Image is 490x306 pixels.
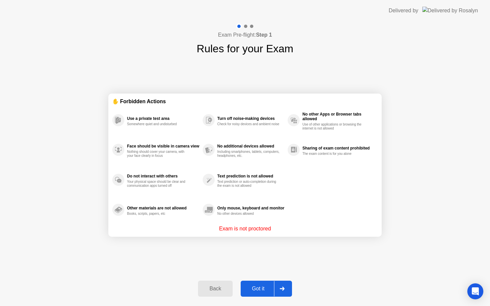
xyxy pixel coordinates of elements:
[127,206,199,210] div: Other materials are not allowed
[217,150,280,158] div: Including smartphones, tablets, computers, headphones, etc.
[127,180,190,188] div: Your physical space should be clear and communication apps turned off
[256,32,272,38] b: Step 1
[127,122,190,126] div: Somewhere quiet and undisturbed
[217,206,284,210] div: Only mouse, keyboard and monitor
[302,146,374,151] div: Sharing of exam content prohibited
[243,286,274,292] div: Got it
[241,281,292,297] button: Got it
[217,212,280,216] div: No other devices allowed
[127,174,199,178] div: Do not interact with others
[302,112,374,121] div: No other Apps or Browser tabs allowed
[217,116,284,121] div: Turn off noise-making devices
[200,286,230,292] div: Back
[112,98,378,105] div: ✋ Forbidden Actions
[218,31,272,39] h4: Exam Pre-flight:
[217,174,284,178] div: Text prediction is not allowed
[219,225,271,233] p: Exam is not proctored
[127,150,190,158] div: Nothing should cover your camera, with your face clearly in focus
[198,281,232,297] button: Back
[217,122,280,126] div: Check for noisy devices and ambient noise
[302,152,365,156] div: The exam content is for you alone
[127,116,199,121] div: Use a private test area
[389,7,418,15] div: Delivered by
[467,283,483,299] div: Open Intercom Messenger
[217,144,284,149] div: No additional devices allowed
[302,123,365,131] div: Use of other applications or browsing the internet is not allowed
[422,7,478,14] img: Delivered by Rosalyn
[127,144,199,149] div: Face should be visible in camera view
[197,41,293,57] h1: Rules for your Exam
[217,180,280,188] div: Text prediction or auto-completion during the exam is not allowed
[127,212,190,216] div: Books, scripts, papers, etc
